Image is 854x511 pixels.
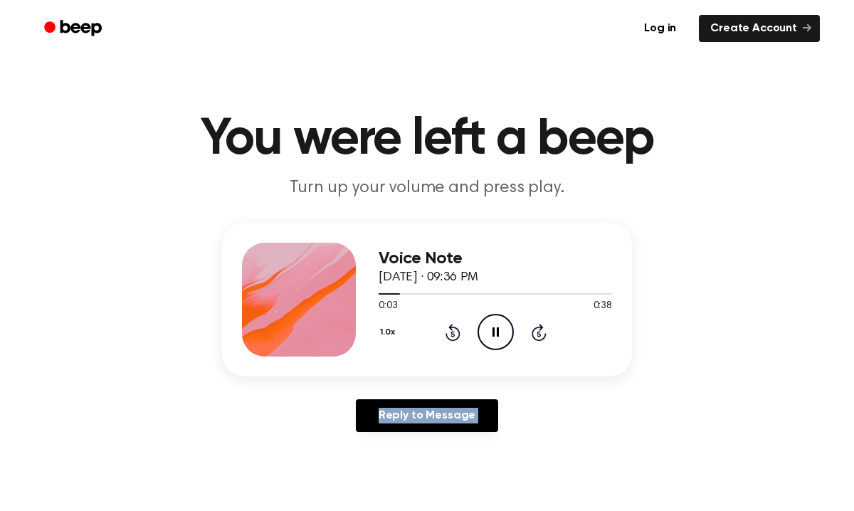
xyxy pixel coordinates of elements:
span: 0:03 [379,299,397,314]
p: Turn up your volume and press play. [154,177,700,200]
button: 1.0x [379,320,400,344]
h1: You were left a beep [63,114,791,165]
h3: Voice Note [379,249,612,268]
a: Reply to Message [356,399,498,432]
span: [DATE] · 09:36 PM [379,271,478,284]
span: 0:38 [594,299,612,314]
a: Log in [630,12,690,45]
a: Create Account [699,15,820,42]
a: Beep [34,15,115,43]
